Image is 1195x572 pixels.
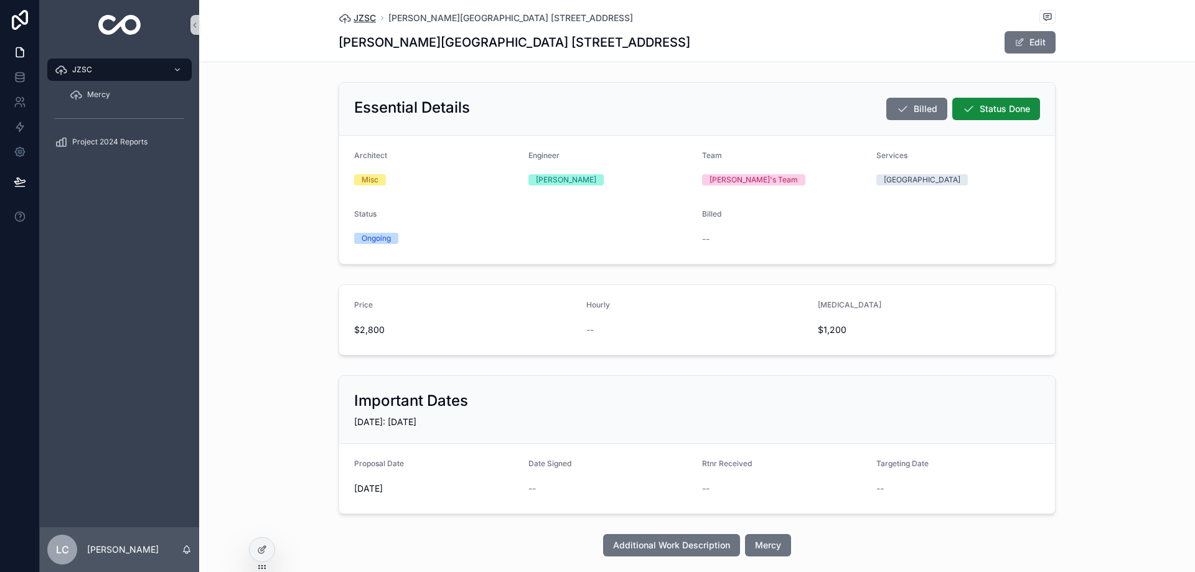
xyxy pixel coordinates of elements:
div: [PERSON_NAME]'s Team [710,174,798,185]
span: Status Done [980,103,1030,115]
a: JZSC [339,12,376,24]
span: [DATE]: [DATE] [354,416,416,427]
span: $1,200 [818,324,982,336]
button: Billed [886,98,947,120]
span: Project 2024 Reports [72,137,148,147]
h1: [PERSON_NAME][GEOGRAPHIC_DATA] [STREET_ADDRESS] [339,34,690,51]
span: $2,800 [354,324,576,336]
span: Price [354,300,373,309]
span: Architect [354,151,387,160]
span: Hourly [586,300,610,309]
span: Mercy [755,539,781,551]
div: scrollable content [40,50,199,169]
span: Status [354,209,377,218]
span: Billed [702,209,721,218]
h2: Essential Details [354,98,470,118]
span: JZSC [72,65,92,75]
button: Status Done [952,98,1040,120]
span: Additional Work Description [613,539,730,551]
div: Misc [362,174,378,185]
a: Project 2024 Reports [47,131,192,153]
button: Mercy [745,534,791,556]
span: -- [528,482,536,495]
span: Proposal Date [354,459,404,468]
span: LC [56,542,69,557]
span: -- [702,482,710,495]
img: App logo [98,15,141,35]
span: Mercy [87,90,110,100]
a: [PERSON_NAME][GEOGRAPHIC_DATA] [STREET_ADDRESS] [388,12,633,24]
h2: Important Dates [354,391,468,411]
span: -- [586,324,594,336]
a: JZSC [47,59,192,81]
span: -- [702,233,710,245]
button: Additional Work Description [603,534,740,556]
p: [PERSON_NAME] [87,543,159,556]
span: Engineer [528,151,560,160]
div: [PERSON_NAME] [536,174,596,185]
span: JZSC [354,12,376,24]
span: -- [876,482,884,495]
span: Services [876,151,907,160]
div: Ongoing [362,233,391,244]
span: Date Signed [528,459,571,468]
span: Targeting Date [876,459,929,468]
a: Mercy [62,83,192,106]
span: Rtnr Received [702,459,752,468]
div: [GEOGRAPHIC_DATA] [884,174,960,185]
span: [DATE] [354,482,518,495]
span: [MEDICAL_DATA] [818,300,881,309]
button: Edit [1005,31,1056,54]
span: Billed [914,103,937,115]
span: Team [702,151,722,160]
